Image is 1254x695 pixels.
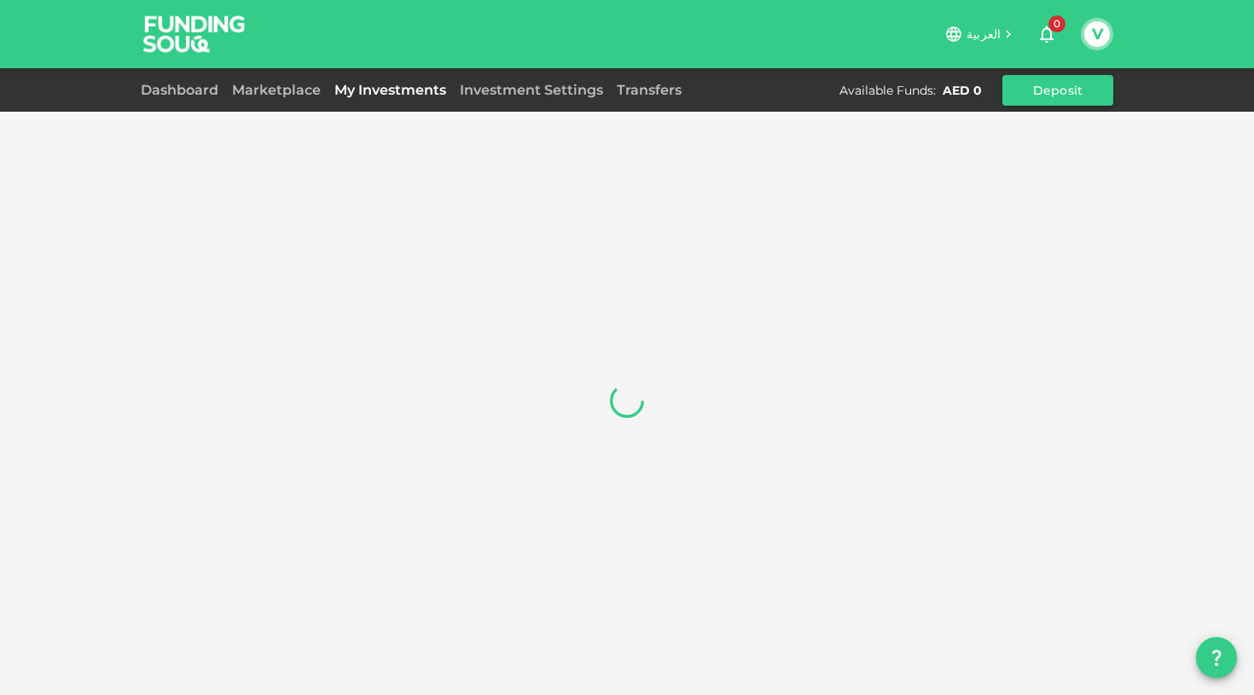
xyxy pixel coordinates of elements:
button: V [1084,21,1110,47]
div: Available Funds : [839,82,936,99]
a: Investment Settings [453,82,610,98]
button: 0 [1030,17,1064,51]
a: Marketplace [225,82,328,98]
span: العربية [967,26,1001,42]
a: My Investments [328,82,453,98]
a: Transfers [610,82,688,98]
button: question [1196,637,1237,678]
a: Dashboard [141,82,225,98]
button: Deposit [1002,75,1113,106]
div: AED 0 [943,82,982,99]
span: 0 [1048,15,1065,32]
